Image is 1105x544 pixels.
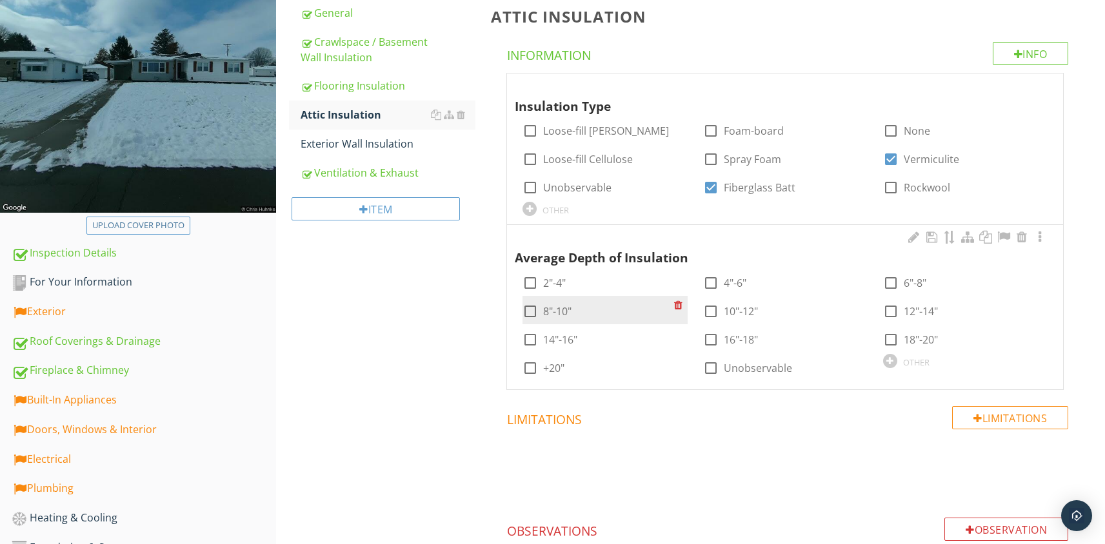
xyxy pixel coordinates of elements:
[12,362,276,379] div: Fireplace & Chimney
[952,406,1068,429] div: Limitations
[724,153,781,166] label: Spray Foam
[301,136,475,151] div: Exterior Wall Insulation
[543,277,566,289] label: 2"-4"
[12,392,276,409] div: Built-In Appliances
[904,333,938,346] label: 18"-20"
[543,124,669,137] label: Loose-fill [PERSON_NAME]
[543,362,564,374] label: +20"
[904,181,950,194] label: Rockwool
[301,5,475,21] div: General
[12,480,276,497] div: Plumbing
[301,78,475,93] div: Flooring Insulation
[904,277,926,289] label: 6"-8"
[903,357,930,367] div: OTHER
[543,181,612,194] label: Unobservable
[724,277,746,289] label: 4"-6"
[724,305,758,318] label: 10"-12"
[543,205,569,215] div: OTHER
[515,230,1028,267] div: Average Depth of Insulation
[12,422,276,438] div: Doors, Windows & Interior
[12,451,276,468] div: Electrical
[724,333,758,346] label: 16"-18"
[12,333,276,350] div: Roof Coverings & Drainage
[904,124,930,137] label: None
[292,197,460,220] div: Item
[507,518,1068,539] h4: Observations
[301,34,475,65] div: Crawlspace / Basement Wall Insulation
[944,518,1068,541] div: Observation
[543,153,633,166] label: Loose-fill Cellulose
[724,362,792,374] label: Unobservable
[543,333,577,346] label: 14"-16"
[12,245,276,262] div: Inspection Details
[12,274,276,291] div: For Your Information
[904,305,938,318] label: 12"-14"
[507,42,1068,64] h4: Information
[515,79,1028,116] div: Insulation Type
[301,107,475,122] div: Attic Insulation
[507,406,1068,428] h4: Limitations
[86,217,190,235] button: Upload cover photo
[543,305,572,318] label: 8"-10"
[12,304,276,320] div: Exterior
[993,42,1069,65] div: Info
[904,153,959,166] label: Vermiculite
[1061,500,1092,531] div: Open Intercom Messenger
[724,181,795,194] label: Fiberglass Batt
[92,219,184,232] div: Upload cover photo
[301,165,475,180] div: Ventilation & Exhaust
[491,8,1084,25] h3: Attic Insulation
[724,124,784,137] label: Foam-board
[12,510,276,527] div: Heating & Cooling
